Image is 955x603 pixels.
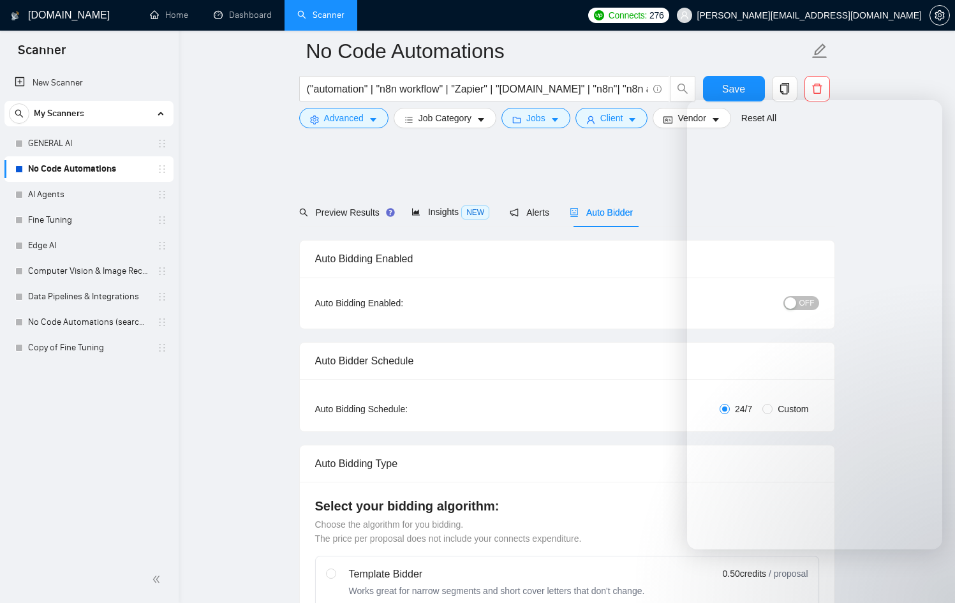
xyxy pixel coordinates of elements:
span: delete [805,83,829,94]
input: Search Freelance Jobs... [307,81,648,97]
span: Scanner [8,41,76,68]
span: Auto Bidder [570,207,633,218]
span: holder [157,317,167,327]
span: 0.50 credits [723,567,766,581]
span: My Scanners [34,101,84,126]
span: folder [512,115,521,124]
a: Edge AI [28,233,149,258]
a: Data Pipelines & Integrations [28,284,149,309]
a: setting [929,10,950,20]
button: search [9,103,29,124]
button: barsJob Categorycaret-down [394,108,496,128]
span: bars [404,115,413,124]
span: edit [811,43,828,59]
span: idcard [663,115,672,124]
button: Save [703,76,765,101]
span: Job Category [418,111,471,125]
div: Tooltip anchor [385,207,396,218]
a: No Code Automations [28,156,149,182]
button: settingAdvancedcaret-down [299,108,389,128]
span: setting [930,10,949,20]
button: search [670,76,695,101]
span: holder [157,292,167,302]
span: caret-down [551,115,559,124]
span: area-chart [411,207,420,216]
h4: Select your bidding algorithm: [315,497,819,515]
span: Choose the algorithm for you bidding. The price per proposal does not include your connects expen... [315,519,582,544]
img: logo [11,6,20,26]
div: Works great for narrow segments and short cover letters that don't change. [349,584,645,597]
span: holder [157,190,167,200]
span: Connects: [609,8,647,22]
span: 276 [649,8,663,22]
span: notification [510,208,519,217]
li: New Scanner [4,70,174,96]
span: search [670,83,695,94]
span: holder [157,215,167,225]
span: Save [722,81,745,97]
span: user [586,115,595,124]
div: Auto Bidding Type [315,445,819,482]
span: copy [773,83,797,94]
span: Preview Results [299,207,391,218]
iframe: Intercom live chat [912,560,942,590]
iframe: Intercom live chat [687,100,942,549]
a: Fine Tuning [28,207,149,233]
li: My Scanners [4,101,174,361]
a: New Scanner [15,70,163,96]
a: searchScanner [297,10,344,20]
span: search [10,109,29,118]
span: / proposal [769,567,808,580]
div: Template Bidder [349,567,645,582]
a: GENERAL AI [28,131,149,156]
span: search [299,208,308,217]
span: caret-down [369,115,378,124]
span: caret-down [477,115,485,124]
button: idcardVendorcaret-down [653,108,730,128]
span: holder [157,138,167,149]
button: delete [804,76,830,101]
a: Copy of Fine Tuning [28,335,149,361]
span: holder [157,241,167,251]
div: Auto Bidding Enabled [315,241,819,277]
img: upwork-logo.png [594,10,604,20]
span: Advanced [324,111,364,125]
button: userClientcaret-down [575,108,648,128]
span: holder [157,266,167,276]
input: Scanner name... [306,35,809,67]
div: Auto Bidding Schedule: [315,402,483,416]
span: Alerts [510,207,549,218]
span: info-circle [653,85,662,93]
span: robot [570,208,579,217]
button: setting [929,5,950,26]
span: caret-down [628,115,637,124]
div: Auto Bidder Schedule [315,343,819,379]
span: Client [600,111,623,125]
span: double-left [152,573,165,586]
div: Auto Bidding Enabled: [315,296,483,310]
span: Jobs [526,111,545,125]
span: holder [157,164,167,174]
span: NEW [461,205,489,220]
a: No Code Automations (search only in Tites) [28,309,149,335]
a: Computer Vision & Image Recognition [28,258,149,284]
button: folderJobscaret-down [501,108,570,128]
button: copy [772,76,797,101]
span: Insights [411,207,489,217]
a: dashboardDashboard [214,10,272,20]
span: user [680,11,689,20]
span: holder [157,343,167,353]
a: homeHome [150,10,188,20]
a: AI Agents [28,182,149,207]
span: Vendor [677,111,706,125]
span: setting [310,115,319,124]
